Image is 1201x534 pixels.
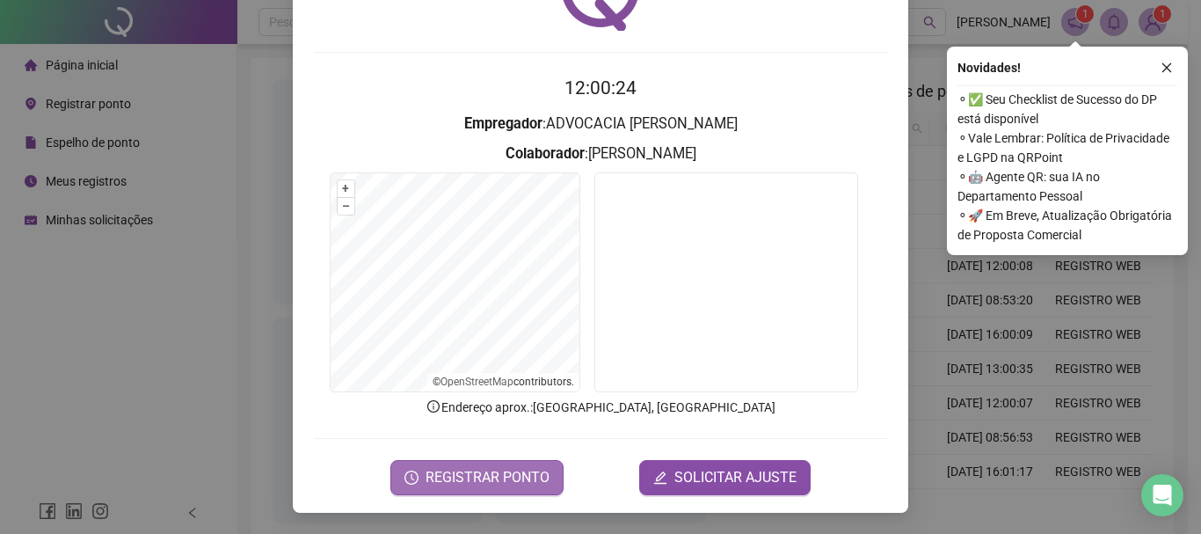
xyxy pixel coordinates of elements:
[338,198,354,215] button: –
[506,145,585,162] strong: Colaborador
[464,115,542,132] strong: Empregador
[957,128,1177,167] span: ⚬ Vale Lembrar: Política de Privacidade e LGPD na QRPoint
[957,167,1177,206] span: ⚬ 🤖 Agente QR: sua IA no Departamento Pessoal
[426,467,550,488] span: REGISTRAR PONTO
[957,206,1177,245] span: ⚬ 🚀 Em Breve, Atualização Obrigatória de Proposta Comercial
[653,471,667,485] span: edit
[390,460,564,495] button: REGISTRAR PONTO
[314,113,887,135] h3: : ADVOCACIA [PERSON_NAME]
[1161,62,1173,74] span: close
[564,77,637,99] time: 12:00:24
[426,399,441,414] span: info-circle
[639,460,811,495] button: editSOLICITAR AJUSTE
[314,398,887,417] p: Endereço aprox. : [GEOGRAPHIC_DATA], [GEOGRAPHIC_DATA]
[404,471,419,485] span: clock-circle
[314,143,887,165] h3: : [PERSON_NAME]
[957,90,1177,128] span: ⚬ ✅ Seu Checklist de Sucesso do DP está disponível
[957,58,1021,77] span: Novidades !
[674,467,797,488] span: SOLICITAR AJUSTE
[440,376,513,388] a: OpenStreetMap
[433,376,574,388] li: © contributors.
[338,180,354,197] button: +
[1141,474,1183,516] div: Open Intercom Messenger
